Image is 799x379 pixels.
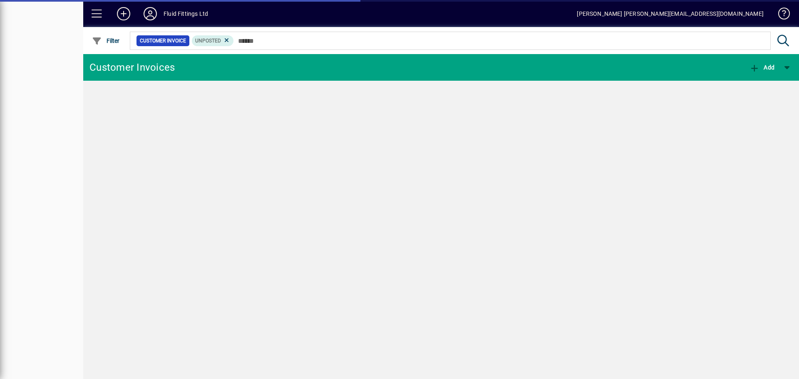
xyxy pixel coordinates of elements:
button: Add [110,6,137,21]
span: Add [749,64,774,71]
button: Filter [90,33,122,48]
div: Customer Invoices [89,61,175,74]
span: Unposted [195,38,221,44]
button: Profile [137,6,164,21]
div: Fluid Fittings Ltd [164,7,208,20]
a: Knowledge Base [772,2,789,29]
span: Filter [92,37,120,44]
button: Add [747,60,777,75]
span: Customer Invoice [140,37,186,45]
mat-chip: Customer Invoice Status: Unposted [192,35,234,46]
div: [PERSON_NAME] [PERSON_NAME][EMAIL_ADDRESS][DOMAIN_NAME] [577,7,764,20]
